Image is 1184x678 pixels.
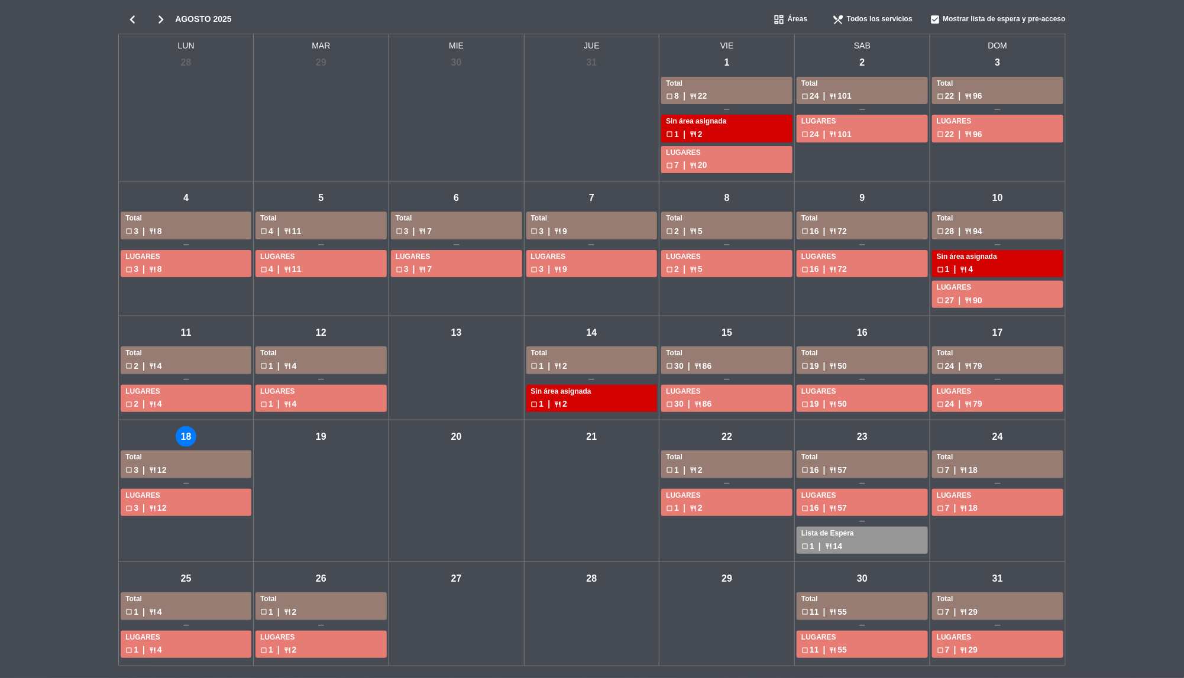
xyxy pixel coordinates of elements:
div: 11 55 [801,643,923,657]
span: check_box_outline_blank [396,266,403,273]
span: restaurant [690,505,697,512]
div: 6 [446,187,467,208]
span: restaurant [830,93,837,100]
div: LUGARES [531,251,653,263]
span: restaurant [960,505,968,512]
span: check_box_outline_blank [937,401,944,408]
span: check_box_outline_blank [666,131,673,138]
span: check_box_outline_blank [666,362,673,369]
div: LUGARES [125,386,247,398]
div: LUGARES [937,116,1059,128]
span: | [959,89,961,103]
span: restaurant [965,362,972,369]
div: Total [125,348,247,359]
div: 19 50 [801,397,923,411]
div: Total [260,593,382,605]
span: | [277,225,280,238]
div: Total [260,213,382,225]
div: 30 86 [666,359,788,373]
span: | [959,128,961,141]
span: restaurant [825,543,832,550]
div: 27 [446,568,467,589]
span: restaurant [965,131,972,138]
div: 19 [310,426,331,447]
div: 1 4 [125,643,247,657]
div: 24 79 [937,359,1059,373]
div: Total [666,213,788,225]
div: 24 [987,426,1008,447]
span: | [959,397,961,411]
div: 31 [581,53,602,73]
div: 24 101 [801,128,923,141]
div: 1 2 [666,128,788,141]
span: Áreas [788,14,807,25]
div: 25 [176,568,196,589]
span: check_box_outline_blank [396,228,403,235]
span: check_box_outline_blank [531,401,538,408]
div: Total [937,452,1059,463]
div: 1 2 [666,463,788,477]
span: | [819,540,821,553]
span: restaurant [830,362,837,369]
div: 3 [987,53,1008,73]
div: LUGARES [125,632,247,644]
div: 1 2 [531,397,653,411]
span: restaurant [965,228,972,235]
span: | [823,501,826,515]
span: check_box_outline_blank [666,228,673,235]
div: Total [531,213,653,225]
div: LUGARES [801,632,923,644]
span: restaurant [694,362,701,369]
span: | [823,463,826,477]
span: | [954,605,956,619]
span: | [683,262,685,276]
span: restaurant [149,362,156,369]
div: 3 8 [125,262,247,276]
div: 1 4 [125,605,247,619]
span: check_box_outline_blank [801,93,808,100]
div: 8 22 [666,89,788,103]
div: Total [801,78,923,90]
div: LUGARES [801,490,923,502]
span: | [959,359,961,373]
div: 3 12 [125,501,247,515]
span: check_box_outline_blank [666,266,673,273]
span: | [954,463,956,477]
div: 28 [581,568,602,589]
span: check_box_outline_blank [801,401,808,408]
span: check_box_outline_blank [801,131,808,138]
span: | [823,225,826,238]
span: | [823,643,826,657]
span: | [143,397,145,411]
div: 22 96 [937,128,1059,141]
div: Total [801,348,923,359]
span: restaurant_menu [832,14,844,25]
div: 19 50 [801,359,923,373]
div: LUGARES [937,282,1059,294]
span: restaurant [149,505,156,512]
span: check_box_outline_blank [937,93,944,100]
span: Todos los servicios [847,14,913,25]
span: check_box_outline_blank [937,131,944,138]
span: VIE [659,34,795,53]
span: | [688,359,690,373]
span: check_box_outline_blank [937,266,944,273]
span: check_box_outline_blank [937,466,944,473]
div: 2 5 [666,262,788,276]
span: agosto 2025 [175,12,231,26]
div: 7 29 [937,605,1059,619]
div: 30 [446,53,467,73]
div: LUGARES [666,386,788,398]
span: | [143,262,145,276]
div: Lista de Espera [801,528,923,540]
span: restaurant [284,228,291,235]
span: | [959,225,961,238]
div: 30 86 [666,397,788,411]
div: Total [125,452,247,463]
span: restaurant [149,647,156,654]
div: 16 72 [801,262,923,276]
span: restaurant [965,93,972,100]
span: | [954,501,956,515]
div: 3 7 [396,225,517,238]
span: restaurant [690,93,697,100]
